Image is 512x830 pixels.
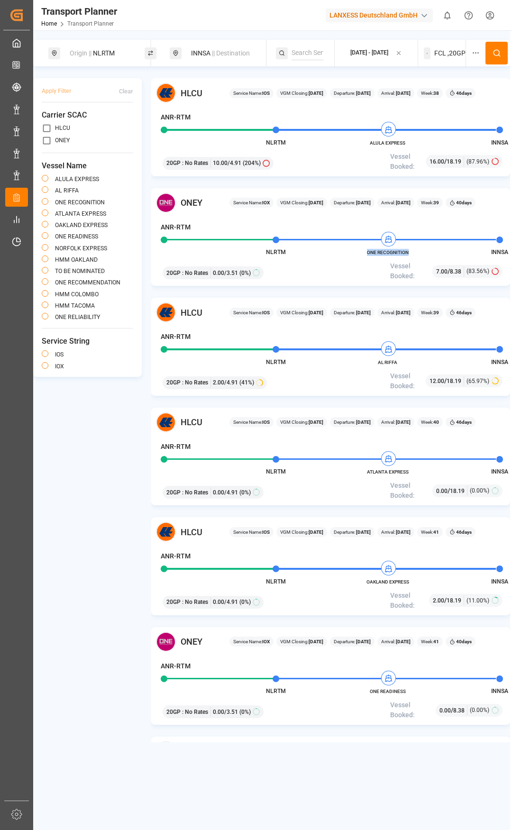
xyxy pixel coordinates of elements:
[395,639,411,644] b: [DATE]
[280,529,323,536] span: VGM Closing:
[453,707,465,714] span: 8.38
[161,551,191,561] h4: ANR-RTM
[491,359,508,365] span: INNSA
[41,20,57,27] a: Home
[436,486,467,496] div: /
[381,309,411,316] span: Arrival:
[266,359,286,365] span: NLRTM
[466,377,489,385] span: (65.97%)
[233,90,270,97] span: Service Name:
[395,91,411,96] b: [DATE]
[362,359,414,366] span: AL RIFFA
[456,200,472,205] b: 40 days
[355,639,371,644] b: [DATE]
[213,269,238,277] span: 0.00 / 3.51
[450,268,461,275] span: 8.38
[433,200,439,205] b: 39
[456,310,472,315] b: 46 days
[437,5,458,26] button: show 0 new notifications
[362,578,414,585] span: OAKLAND EXPRESS
[213,708,238,716] span: 0.00 / 3.51
[450,488,465,494] span: 18.19
[466,596,489,605] span: (11.00%)
[182,378,208,387] span: : No Rates
[340,44,411,63] button: [DATE] - [DATE]
[309,529,323,535] b: [DATE]
[181,196,202,209] span: ONEY
[55,137,70,143] label: ONEY
[447,597,461,604] span: 18.19
[239,708,251,716] span: (0%)
[233,419,270,426] span: Service Name:
[430,378,444,384] span: 12.00
[280,638,323,645] span: VGM Closing:
[447,378,461,384] span: 18.19
[456,639,472,644] b: 40 days
[55,364,64,369] label: IOX
[334,638,371,645] span: Departure:
[280,90,323,97] span: VGM Closing:
[55,352,64,357] label: IOS
[381,529,411,536] span: Arrival:
[55,222,108,228] label: OAKLAND EXPRESS
[458,5,479,26] button: Help Center
[355,310,371,315] b: [DATE]
[262,529,270,535] b: IOS
[395,529,411,535] b: [DATE]
[55,188,79,193] label: AL RIFFA
[430,376,464,386] div: /
[55,125,70,131] label: HLCU
[262,310,270,315] b: IOS
[156,632,176,652] img: Carrier
[309,420,323,425] b: [DATE]
[156,412,176,432] img: Carrier
[266,578,286,585] span: NLRTM
[55,257,98,263] label: HMM OAKLAND
[181,416,202,429] span: HLCU
[161,112,191,122] h4: ANR-RTM
[355,529,371,535] b: [DATE]
[280,309,323,316] span: VGM Closing:
[390,152,426,172] span: Vessel Booked:
[161,661,191,671] h4: ANR-RTM
[166,488,181,497] span: 20GP
[491,139,508,146] span: INNSA
[182,598,208,606] span: : No Rates
[362,139,414,146] span: ALULA EXPRESS
[381,419,411,426] span: Arrival:
[166,159,181,167] span: 20GP
[491,578,508,585] span: INNSA
[156,83,176,103] img: Carrier
[213,159,241,167] span: 10.00 / 4.91
[212,49,250,57] span: || Destination
[182,269,208,277] span: : No Rates
[470,486,489,495] span: (0.00%)
[430,158,444,165] span: 16.00
[181,306,202,319] span: HLCU
[334,199,371,206] span: Departure:
[161,442,191,452] h4: ANR-RTM
[213,488,238,497] span: 0.00 / 4.91
[381,199,411,206] span: Arrival:
[280,199,323,206] span: VGM Closing:
[355,91,371,96] b: [DATE]
[55,234,98,239] label: ONE READINESS
[309,310,323,315] b: [DATE]
[55,303,95,309] label: HMM TACOMA
[439,705,467,715] div: /
[470,706,489,714] span: (0.00%)
[243,159,261,167] span: (204%)
[233,529,270,536] span: Service Name:
[309,639,323,644] b: [DATE]
[182,488,208,497] span: : No Rates
[262,639,270,644] b: IOX
[55,246,107,251] label: NORFOLK EXPRESS
[181,635,202,648] span: ONEY
[390,371,426,391] span: Vessel Booked:
[156,522,176,542] img: Carrier
[434,48,446,58] span: FCL
[362,468,414,475] span: ATLANTA EXPRESS
[334,309,371,316] span: Departure:
[355,420,371,425] b: [DATE]
[433,639,439,644] b: 41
